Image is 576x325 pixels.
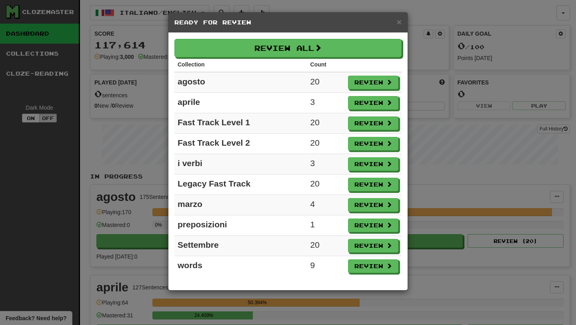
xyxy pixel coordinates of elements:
button: Review [348,76,398,89]
td: aprile [174,93,307,113]
button: Close [397,18,402,26]
button: Review All [174,39,402,57]
td: marzo [174,195,307,215]
td: i verbi [174,154,307,175]
td: Fast Track Level 2 [174,134,307,154]
td: 20 [307,236,345,256]
td: 20 [307,175,345,195]
td: 20 [307,113,345,134]
td: 3 [307,154,345,175]
button: Review [348,178,398,191]
button: Review [348,198,398,212]
td: Legacy Fast Track [174,175,307,195]
h5: Ready for Review [174,18,402,26]
td: Fast Track Level 1 [174,113,307,134]
td: agosto [174,72,307,93]
td: 20 [307,72,345,93]
button: Review [348,116,398,130]
button: Review [348,157,398,171]
th: Count [307,57,345,72]
span: × [397,17,402,26]
td: 20 [307,134,345,154]
td: 1 [307,215,345,236]
td: 9 [307,256,345,277]
button: Review [348,219,398,232]
td: words [174,256,307,277]
th: Collection [174,57,307,72]
button: Review [348,96,398,110]
button: Review [348,137,398,150]
td: 4 [307,195,345,215]
td: 3 [307,93,345,113]
button: Review [348,239,398,253]
td: preposizioni [174,215,307,236]
button: Review [348,259,398,273]
td: Settembre [174,236,307,256]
